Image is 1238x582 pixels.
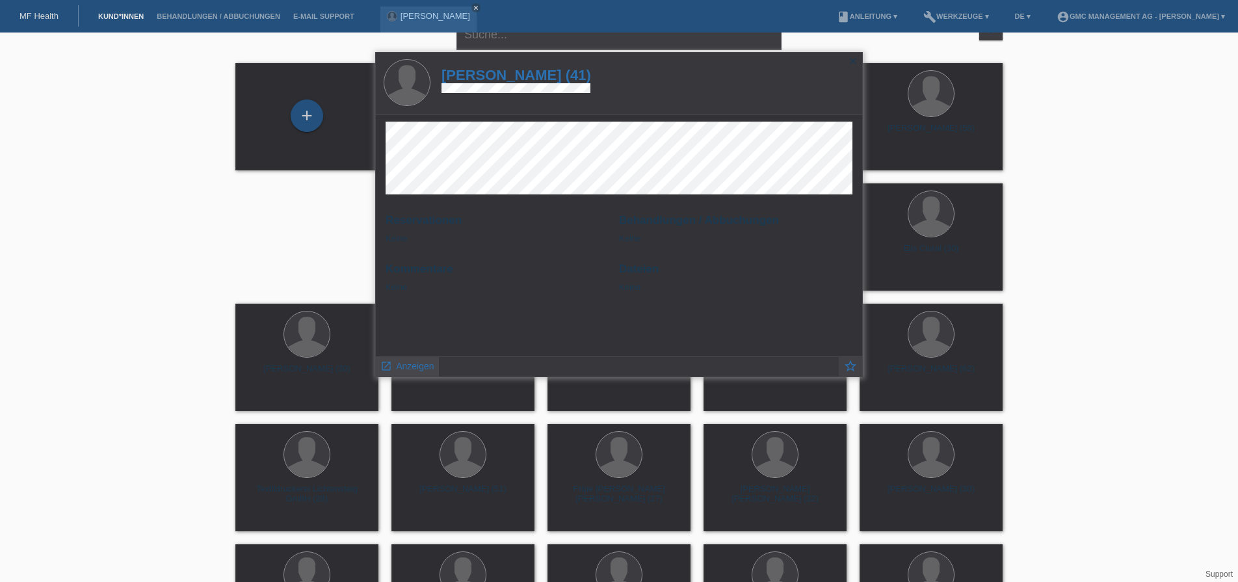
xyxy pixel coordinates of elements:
[456,20,782,50] input: Suche...
[558,484,680,505] div: Filipe [PERSON_NAME] [PERSON_NAME] (27)
[386,214,609,243] div: Keine
[619,214,852,233] h2: Behandlungen / Abbuchungen
[923,10,936,23] i: build
[150,12,287,20] a: Behandlungen / Abbuchungen
[471,3,481,12] a: close
[837,10,850,23] i: book
[714,484,836,505] div: [PERSON_NAME] [PERSON_NAME] (32)
[917,12,995,20] a: buildWerkzeuge ▾
[1205,570,1233,579] a: Support
[386,263,609,292] div: Keine
[246,364,368,384] div: [PERSON_NAME] (30)
[246,484,368,505] div: Textildruckerei Lichtensteig GmbH (28)
[92,12,150,20] a: Kund*innen
[386,263,609,282] h2: Kommentare
[402,484,524,505] div: [PERSON_NAME] (51)
[848,56,858,66] i: close
[843,359,858,373] i: star_border
[380,357,434,373] a: launch Anzeigen
[380,360,392,372] i: launch
[830,12,904,20] a: bookAnleitung ▾
[619,263,852,282] h2: Dateien
[291,105,323,127] div: Kund*in hinzufügen
[473,5,479,11] i: close
[870,243,992,264] div: Elis Ciural (30)
[1050,12,1231,20] a: account_circleGMC Management AG - [PERSON_NAME] ▾
[870,123,992,144] div: [PERSON_NAME] (58)
[401,11,470,21] a: [PERSON_NAME]
[1008,12,1037,20] a: DE ▾
[396,361,434,371] span: Anzeigen
[870,364,992,384] div: [PERSON_NAME] (62)
[20,11,59,21] a: MF Health
[870,484,992,505] div: [PERSON_NAME] (30)
[843,360,858,377] a: star_border
[619,214,852,243] div: Keine
[1057,10,1070,23] i: account_circle
[287,12,361,20] a: E-Mail Support
[441,67,591,83] a: [PERSON_NAME] (41)
[386,214,609,233] h2: Reservationen
[619,263,852,292] div: Keine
